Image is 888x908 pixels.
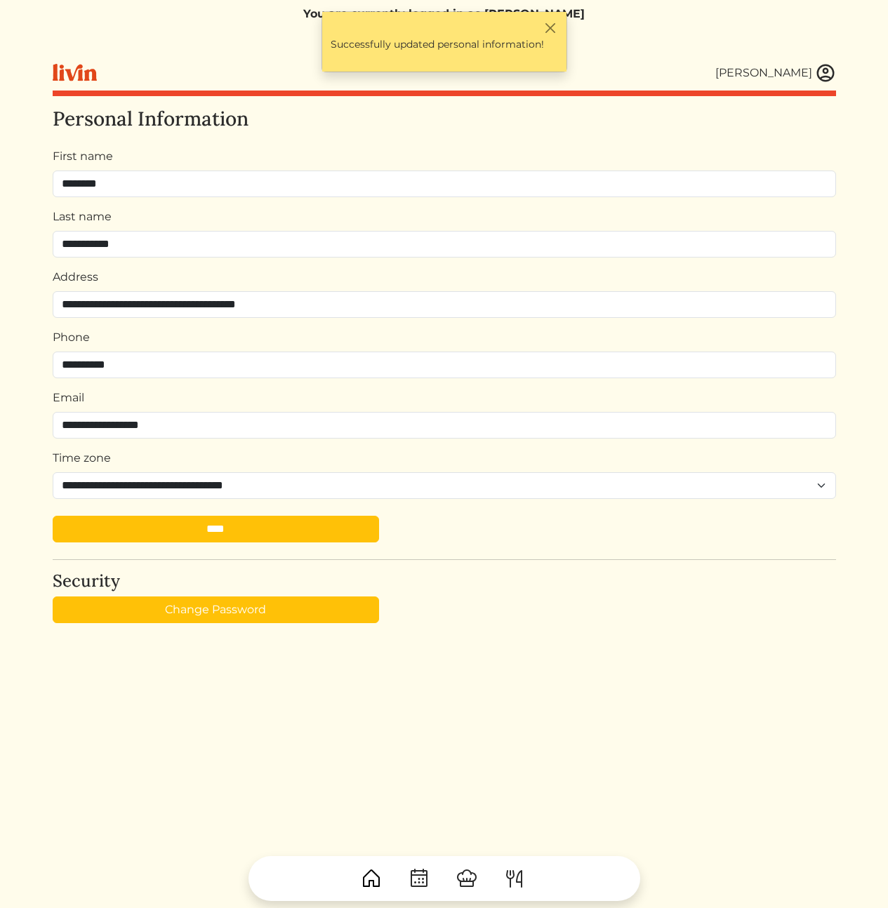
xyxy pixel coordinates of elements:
[53,571,836,592] h4: Security
[53,389,84,406] label: Email
[53,107,836,131] h3: Personal Information
[331,37,558,52] p: Successfully updated personal information!
[53,269,98,286] label: Address
[53,329,90,346] label: Phone
[543,20,558,35] button: Close
[815,62,836,84] img: user_account-e6e16d2ec92f44fc35f99ef0dc9cddf60790bfa021a6ecb1c896eb5d2907b31c.svg
[53,596,379,623] a: Change Password
[53,64,97,81] img: livin-logo-a0d97d1a881af30f6274990eb6222085a2533c92bbd1e4f22c21b4f0d0e3210c.svg
[408,867,430,890] img: CalendarDots-5bcf9d9080389f2a281d69619e1c85352834be518fbc73d9501aef674afc0d57.svg
[360,867,383,890] img: House-9bf13187bcbb5817f509fe5e7408150f90897510c4275e13d0d5fca38e0b5951.svg
[503,867,526,890] img: ForkKnife-55491504ffdb50bab0c1e09e7649658475375261d09fd45db06cec23bce548bf.svg
[53,208,112,225] label: Last name
[456,867,478,890] img: ChefHat-a374fb509e4f37eb0702ca99f5f64f3b6956810f32a249b33092029f8484b388.svg
[715,65,812,81] div: [PERSON_NAME]
[53,450,111,467] label: Time zone
[53,148,113,165] label: First name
